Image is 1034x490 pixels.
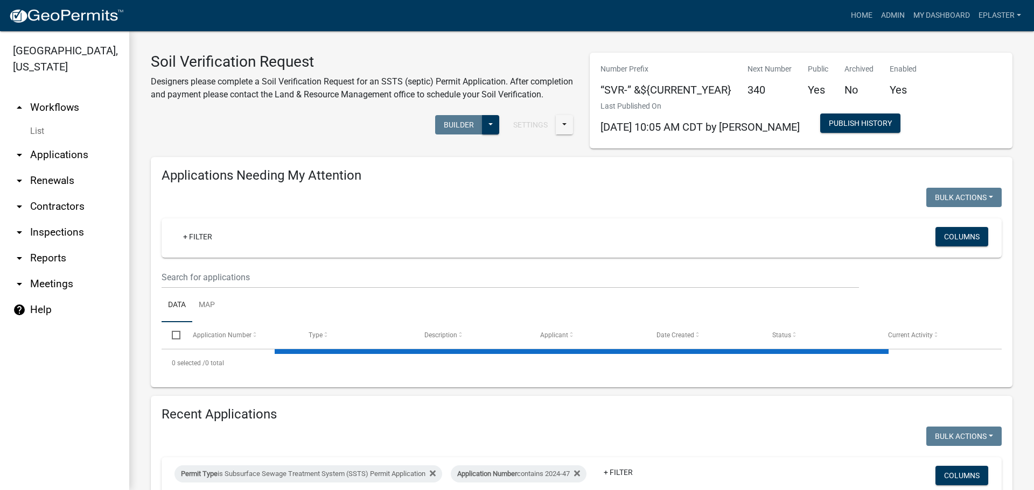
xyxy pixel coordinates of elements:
[435,115,483,134] button: Builder
[13,148,26,161] i: arrow_drop_down
[890,63,917,75] p: Enabled
[890,83,917,96] h5: Yes
[162,407,1002,422] h4: Recent Applications
[646,322,761,348] datatable-header-cell: Date Created
[298,322,414,348] datatable-header-cell: Type
[747,63,792,75] p: Next Number
[424,331,457,339] span: Description
[174,465,442,482] div: is Subsurface Sewage Treatment System (SSTS) Permit Application
[530,322,646,348] datatable-header-cell: Applicant
[878,322,994,348] datatable-header-cell: Current Activity
[162,168,1002,183] h4: Applications Needing My Attention
[162,322,182,348] datatable-header-cell: Select
[820,113,900,133] button: Publish History
[935,227,988,246] button: Columns
[935,466,988,485] button: Columns
[192,288,221,323] a: Map
[13,101,26,114] i: arrow_drop_up
[505,115,556,134] button: Settings
[877,5,909,26] a: Admin
[888,331,933,339] span: Current Activity
[151,75,574,101] p: Designers please complete a Soil Verification Request for an SSTS (septic) Permit Application. Af...
[974,5,1025,26] a: eplaster
[151,53,574,71] h3: Soil Verification Request
[13,200,26,213] i: arrow_drop_down
[174,227,221,246] a: + Filter
[309,331,323,339] span: Type
[182,322,298,348] datatable-header-cell: Application Number
[13,174,26,187] i: arrow_drop_down
[595,463,641,482] a: + Filter
[847,5,877,26] a: Home
[656,331,694,339] span: Date Created
[451,465,586,482] div: contains 2024-47
[193,331,251,339] span: Application Number
[457,470,517,478] span: Application Number
[600,120,800,133] span: [DATE] 10:05 AM CDT by [PERSON_NAME]
[600,101,800,112] p: Last Published On
[926,427,1002,446] button: Bulk Actions
[13,226,26,239] i: arrow_drop_down
[600,83,731,96] h5: “SVR-” &${CURRENT_YEAR}
[600,63,731,75] p: Number Prefix
[909,5,974,26] a: My Dashboard
[414,322,530,348] datatable-header-cell: Description
[926,188,1002,207] button: Bulk Actions
[762,322,878,348] datatable-header-cell: Status
[820,120,900,129] wm-modal-confirm: Workflow Publish History
[772,331,791,339] span: Status
[808,83,828,96] h5: Yes
[844,83,874,96] h5: No
[808,63,828,75] p: Public
[747,83,792,96] h5: 340
[844,63,874,75] p: Archived
[162,266,859,288] input: Search for applications
[181,470,218,478] span: Permit Type
[162,350,1002,377] div: 0 total
[13,252,26,265] i: arrow_drop_down
[540,331,568,339] span: Applicant
[13,278,26,290] i: arrow_drop_down
[162,288,192,323] a: Data
[172,359,205,367] span: 0 selected /
[13,303,26,316] i: help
